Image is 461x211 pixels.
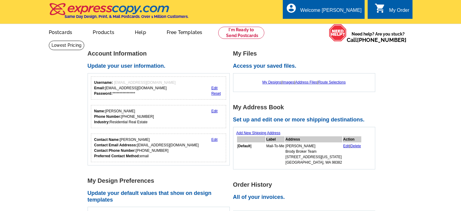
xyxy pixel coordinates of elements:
h2: Update your default values that show on design templates [88,190,233,203]
h4: Same Day Design, Print, & Mail Postcards. Over 1 Million Customers. [65,14,189,19]
a: shopping_cart My Order [375,7,409,14]
a: Edit [211,109,218,113]
div: Who should we contact regarding order issues? [91,134,226,162]
i: account_circle [286,3,297,14]
a: Postcards [39,25,82,39]
b: Default [238,144,251,148]
strong: Preferred Contact Method: [94,154,140,158]
a: Reset [211,91,221,96]
td: | [343,143,361,165]
h2: Update your user information. [88,63,233,70]
a: Free Templates [157,25,212,39]
h1: My Design Preferences [88,178,233,184]
th: Address [285,136,342,142]
a: Same Day Design, Print, & Mail Postcards. Over 1 Million Customers. [49,7,189,19]
strong: Contact Phone Number: [94,148,136,153]
th: Label [266,136,285,142]
span: [EMAIL_ADDRESS][DOMAIN_NAME] [114,80,175,85]
a: Images [282,80,294,84]
div: [PERSON_NAME] [PHONE_NUMBER] Residential Real Estate [94,108,154,125]
a: Edit [343,144,349,148]
a: My Designs [262,80,282,84]
h2: All of your invoices. [233,194,379,201]
h1: My Files [233,50,379,57]
a: Edit [211,138,218,142]
strong: Contact Name: [94,138,120,142]
strong: Industry: [94,120,110,124]
div: My Order [389,8,409,16]
div: Welcome [PERSON_NAME] [300,8,362,16]
th: Action [343,136,361,142]
h2: Set up and edit one or more shipping destinations. [233,117,379,123]
h1: Account Information [88,50,233,57]
a: Edit [211,86,218,90]
div: Your personal details. [91,105,226,128]
a: Products [83,25,124,39]
div: | | | [236,77,372,88]
div: Your login information. [91,77,226,100]
td: [ ] [237,143,266,165]
h1: Order History [233,182,379,188]
a: [PHONE_NUMBER] [357,37,406,43]
td: [PERSON_NAME] Brody Broker Team [STREET_ADDRESS][US_STATE] [GEOGRAPHIC_DATA], WA 98382 [285,143,342,165]
i: shopping_cart [375,3,386,14]
span: Call [347,37,406,43]
strong: Contact Email Addresss: [94,143,137,147]
strong: Password: [94,91,113,96]
strong: Phone Number: [94,114,121,119]
a: Address Files [295,80,317,84]
h1: My Address Book [233,104,379,111]
img: help [329,24,347,42]
a: Add New Shipping Address [236,131,280,135]
strong: Name: [94,109,105,113]
td: Mail-To-Me [266,143,285,165]
a: Delete [350,144,361,148]
a: Help [125,25,156,39]
a: Route Selections [318,80,346,84]
span: Need help? Are you stuck? [347,31,409,43]
div: [PERSON_NAME] [EMAIL_ADDRESS][DOMAIN_NAME] [PHONE_NUMBER] email [94,137,199,159]
strong: Email: [94,86,105,90]
strong: Username: [94,80,113,85]
h2: Access your saved files. [233,63,379,70]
